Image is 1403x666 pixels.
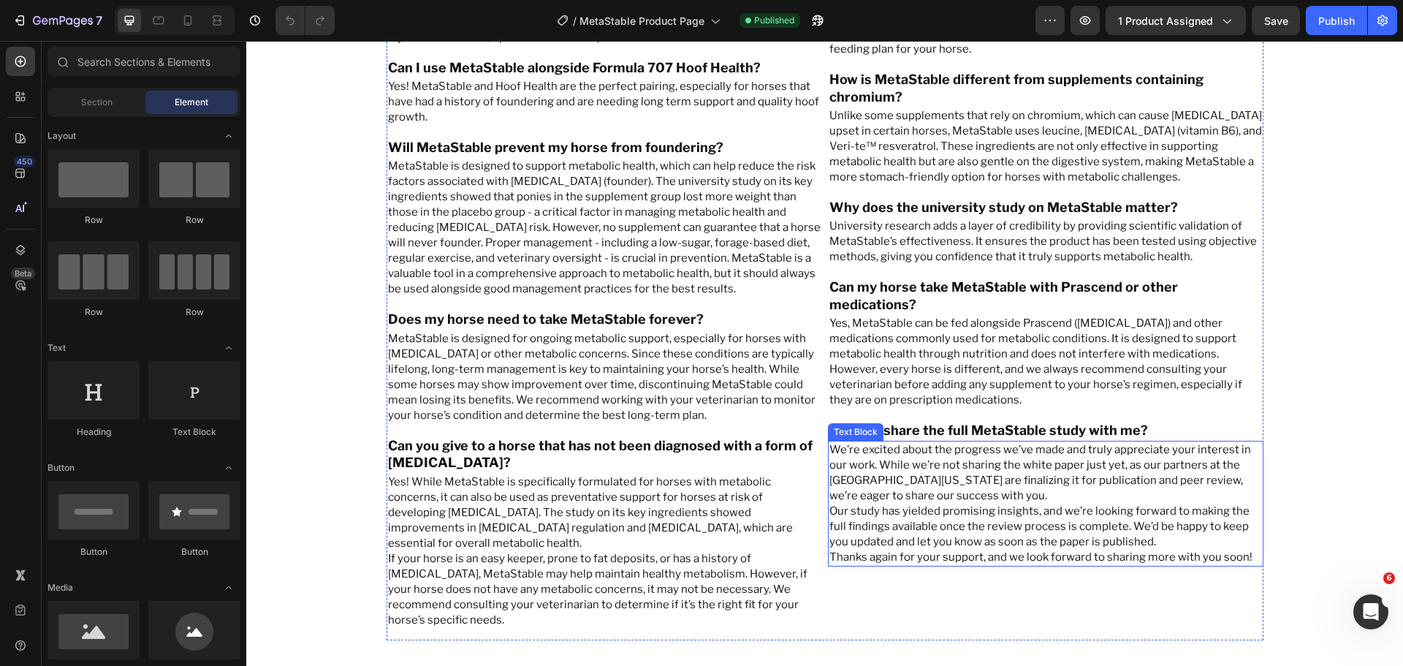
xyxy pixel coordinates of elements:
[47,461,75,474] span: Button
[573,13,577,29] span: /
[81,96,113,109] span: Section
[583,178,1016,224] p: University research adds a layer of credibility by providing scientific validation of MetaStable’...
[275,6,335,35] div: Undo/Redo
[175,96,208,109] span: Element
[585,385,634,398] div: Text Block
[583,509,1016,524] p: Thanks again for your support, and we look forward to sharing more with you soon!
[1353,594,1388,629] iframe: Intercom live chat
[1318,13,1355,29] div: Publish
[217,456,240,480] span: Toggle open
[6,6,109,35] button: 7
[246,41,1403,666] iframe: Design area
[1264,15,1288,27] span: Save
[47,341,66,355] span: Text
[1383,572,1395,584] span: 6
[582,156,1017,176] h2: Why does the university study on MetaStable matter?
[583,401,1016,463] p: We’re excited about the progress we’ve made and truly appreciate your interest in our work. While...
[583,275,1016,367] p: Yes, MetaStable can be fed alongside Prascend ([MEDICAL_DATA]) and other medications commonly use...
[579,13,704,29] span: MetaStable Product Page
[47,129,76,143] span: Layout
[1252,6,1300,35] button: Save
[47,545,140,559] div: Button
[14,156,35,167] div: 450
[583,463,1016,509] p: Our study has yielded promising insights, and we’re looking forward to making the full findings a...
[47,213,140,227] div: Row
[1118,13,1213,29] span: 1 product assigned
[47,306,140,319] div: Row
[47,425,140,439] div: Heading
[148,425,240,439] div: Text Block
[148,213,240,227] div: Row
[217,576,240,599] span: Toggle open
[148,545,240,559] div: Button
[582,379,1017,399] h2: Can you share the full MetaStable study with me?
[1306,6,1367,35] button: Publish
[47,47,240,76] input: Search Sections & Elements
[583,67,1016,144] p: Unlike some supplements that rely on chromium, which can cause [MEDICAL_DATA] upset in certain ho...
[96,12,102,29] p: 7
[1106,6,1246,35] button: 1 product assigned
[11,268,35,279] div: Beta
[217,336,240,360] span: Toggle open
[148,306,240,319] div: Row
[47,581,73,594] span: Media
[217,124,240,148] span: Toggle open
[582,236,1017,273] h2: Can my horse take MetaStable with Prascend or other medications?
[754,14,794,27] span: Published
